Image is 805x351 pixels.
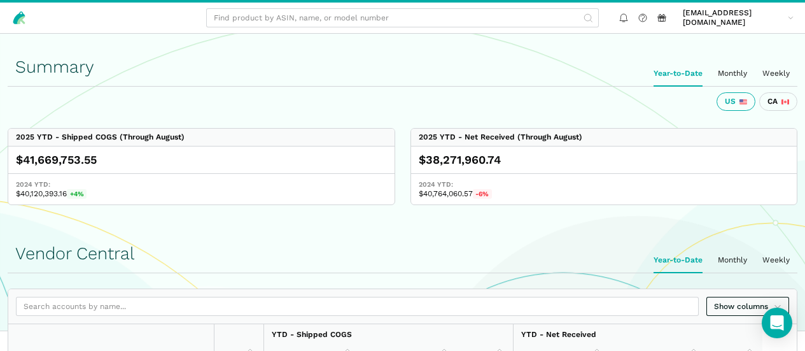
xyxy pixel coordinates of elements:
div: $38,271,960.74 [419,152,790,168]
strong: YTD - Shipped COGS [272,330,352,339]
span: [EMAIL_ADDRESS][DOMAIN_NAME] [683,8,784,27]
ui-tab: Monthly [710,61,755,86]
span: 2024 YTD: [419,180,790,189]
strong: YTD - Net Received [521,330,596,339]
ui-tab: Weekly [755,61,797,86]
h1: Vendor Central [15,244,790,263]
ui-tab: Weekly [755,248,797,273]
span: 2024 YTD: [16,180,387,189]
span: CA [767,97,778,106]
span: Show columns [714,301,781,312]
input: Find product by ASIN, name, or model number [206,8,599,27]
a: Show columns [706,297,789,316]
div: 2025 YTD - Shipped COGS (Through August) [16,133,185,142]
img: 226-united-states-3a775d967d35a21fe9d819e24afa6dfbf763e8f1ec2e2b5a04af89618ae55acb.svg [739,98,747,106]
span: +4% [67,189,87,199]
span: $40,764,060.57 [419,189,790,199]
ui-tab: Monthly [710,248,755,273]
h1: Summary [15,57,790,76]
div: 2025 YTD - Net Received (Through August) [419,133,582,142]
ui-tab: Year-to-Date [646,248,710,273]
div: $41,669,753.55 [16,152,387,168]
span: $40,120,393.16 [16,189,387,199]
input: Search accounts by name... [16,297,699,316]
a: [EMAIL_ADDRESS][DOMAIN_NAME] [679,6,797,29]
span: US [725,97,736,106]
ui-tab: Year-to-Date [646,61,710,86]
img: 243-canada-6dcbff6b5ddfbc3d576af9e026b5d206327223395eaa30c1e22b34077c083801.svg [781,98,789,106]
span: -6% [473,189,492,199]
div: Open Intercom Messenger [762,308,792,338]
